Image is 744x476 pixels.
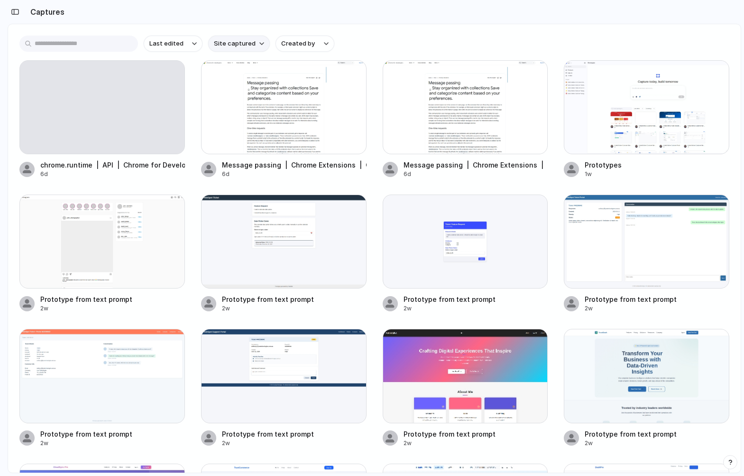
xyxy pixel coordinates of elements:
[404,294,496,304] div: Prototype from text prompt
[40,429,132,439] div: Prototype from text prompt
[27,6,64,18] h2: Captures
[222,170,367,178] div: 6d
[144,36,202,52] button: Last edited
[149,39,184,48] span: Last edited
[585,170,622,178] div: 1w
[222,439,314,448] div: 2w
[404,160,548,170] div: Message passing | Chrome Extensions | Chrome for Developers
[40,439,132,448] div: 2w
[40,170,185,178] div: 6d
[40,160,185,170] div: chrome.runtime | API | Chrome for Developers
[585,294,677,304] div: Prototype from text prompt
[208,36,270,52] button: Site captured
[585,429,677,439] div: Prototype from text prompt
[276,36,334,52] button: Created by
[222,304,314,313] div: 2w
[222,294,314,304] div: Prototype from text prompt
[404,439,496,448] div: 2w
[404,304,496,313] div: 2w
[281,39,315,48] span: Created by
[585,439,677,448] div: 2w
[585,304,677,313] div: 2w
[214,39,256,48] span: Site captured
[40,294,132,304] div: Prototype from text prompt
[585,160,622,170] div: Prototypes
[222,160,367,170] div: Message passing | Chrome Extensions | Chrome for Developers
[40,304,132,313] div: 2w
[404,170,548,178] div: 6d
[222,429,314,439] div: Prototype from text prompt
[404,429,496,439] div: Prototype from text prompt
